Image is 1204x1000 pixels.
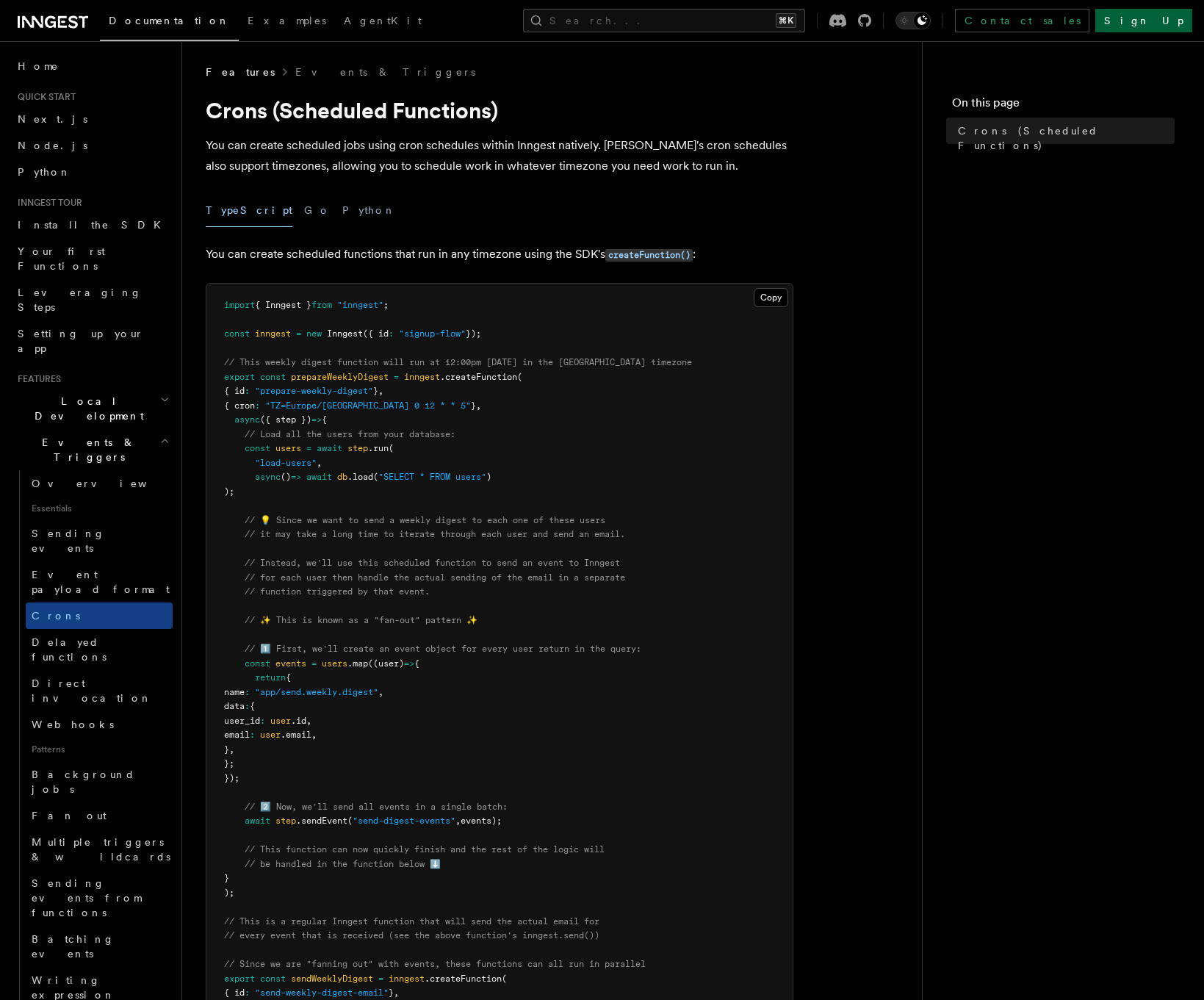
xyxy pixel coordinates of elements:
a: Examples [239,4,335,40]
a: Your first Functions [12,238,173,279]
span: Crons (Scheduled Functions) [958,123,1175,153]
span: : [260,716,265,726]
span: "signup-flow" [399,328,466,339]
a: Install the SDK [12,212,173,238]
a: Node.js [12,132,173,159]
p: You can create scheduled functions that run in any timezone using the SDK's : [206,244,793,265]
span: } [373,386,378,396]
a: Batching events [26,926,173,967]
span: "SELECT * FROM users" [378,472,486,482]
span: { id [224,988,245,998]
span: } [471,400,476,411]
span: Leveraging Steps [18,287,142,313]
span: .run [368,443,389,453]
span: { [322,414,327,425]
span: , [455,816,461,826]
span: }; [224,758,234,769]
span: ( [517,372,522,382]
span: } [224,744,229,755]
span: "send-weekly-digest-email" [255,988,389,998]
span: Essentials [26,497,173,520]
span: AgentKit [344,15,422,26]
span: export [224,974,255,984]
span: inngest [389,974,425,984]
span: : [250,730,255,740]
span: const [260,974,286,984]
span: .load [347,472,373,482]
span: = [306,443,311,453]
span: // This weekly digest function will run at 12:00pm [DATE] in the [GEOGRAPHIC_DATA] timezone [224,357,692,367]
span: ({ id [363,328,389,339]
span: // for each user then handle the actual sending of the email in a separate [245,572,625,583]
span: .id [291,716,306,726]
span: // it may take a long time to iterate through each user and send an email. [245,529,625,539]
span: events [275,658,306,669]
span: data [224,701,245,711]
p: You can create scheduled jobs using cron schedules within Inngest natively. [PERSON_NAME]'s cron ... [206,135,793,176]
span: , [378,386,383,396]
span: : [245,687,250,697]
span: email [224,730,250,740]
span: Local Development [12,394,160,423]
span: { Inngest } [255,300,311,310]
span: .createFunction [440,372,517,382]
span: return [255,672,286,683]
a: Leveraging Steps [12,279,173,320]
span: , [317,458,322,468]
a: Sending events from functions [26,870,173,926]
span: // Instead, we'll use this scheduled function to send an event to Inngest [245,558,620,568]
span: async [234,414,260,425]
span: Setting up your app [18,328,144,354]
a: createFunction() [605,247,693,261]
span: Sending events from functions [32,877,141,918]
span: Overview [32,478,183,489]
a: AgentKit [335,4,430,40]
a: Next.js [12,106,173,132]
span: .map [347,658,368,669]
a: Sending events [26,520,173,561]
span: Sending events [32,528,105,554]
span: Features [206,65,275,79]
span: "TZ=Europe/[GEOGRAPHIC_DATA] 0 12 * * 5" [265,400,471,411]
button: Search...⌘K [523,9,805,32]
span: = [378,974,383,984]
a: Crons [26,602,173,629]
span: export [224,372,255,382]
span: , [229,744,234,755]
span: Multiple triggers & wildcards [32,836,170,863]
a: Crons (Scheduled Functions) [952,118,1175,159]
span: Direct invocation [32,677,152,704]
span: Next.js [18,113,87,125]
span: = [296,328,301,339]
h4: On this page [952,94,1175,118]
span: async [255,472,281,482]
span: = [311,658,317,669]
span: ; [383,300,389,310]
span: "inngest" [337,300,383,310]
span: sendWeeklyDigest [291,974,373,984]
a: Event payload format [26,561,173,602]
span: Features [12,373,61,385]
span: const [224,328,250,339]
a: Fan out [26,802,173,829]
span: users [322,658,347,669]
span: => [291,472,301,482]
span: Quick start [12,91,76,103]
span: } [389,988,394,998]
a: Home [12,53,173,79]
span: step [347,443,368,453]
span: // This function can now quickly finish and the rest of the logic will [245,844,605,855]
button: Python [342,194,396,227]
span: "load-users" [255,458,317,468]
span: Background jobs [32,769,135,795]
span: { [286,672,291,683]
span: const [260,372,286,382]
span: Events & Triggers [12,435,160,464]
span: // 2️⃣ Now, we'll send all events in a single batch: [245,802,508,812]
span: Event payload format [32,569,170,595]
span: ({ step }) [260,414,311,425]
a: Documentation [100,4,239,41]
kbd: ⌘K [776,13,796,28]
a: Setting up your app [12,320,173,361]
a: Contact sales [955,9,1089,32]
